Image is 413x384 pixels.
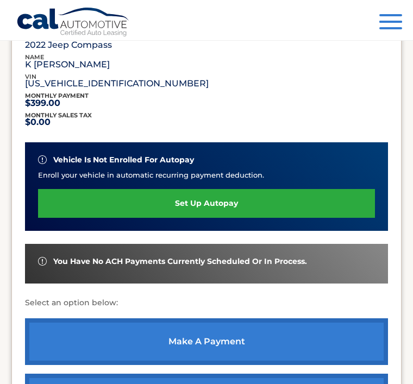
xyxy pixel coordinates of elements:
span: vehicle is not enrolled for autopay [53,155,194,165]
span: Monthly Payment [25,92,89,99]
a: Cal Automotive [16,7,130,39]
span: vin [25,73,36,80]
button: Menu [379,14,402,32]
span: Monthly sales Tax [25,111,92,119]
p: Enroll your vehicle in automatic recurring payment deduction. [38,169,375,180]
span: You have no ACH payments currently scheduled or in process. [53,257,307,266]
a: make a payment [25,318,388,365]
p: $0.00 [25,119,92,125]
p: 2022 Jeep Compass [25,42,112,48]
p: Select an option below: [25,297,388,310]
p: $399.00 [25,100,89,106]
p: [US_VEHICLE_IDENTIFICATION_NUMBER] [25,81,209,86]
a: set up autopay [38,189,375,218]
img: alert-white.svg [38,257,47,266]
p: K [PERSON_NAME] [25,62,110,67]
img: alert-white.svg [38,155,47,164]
span: name [25,53,44,61]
